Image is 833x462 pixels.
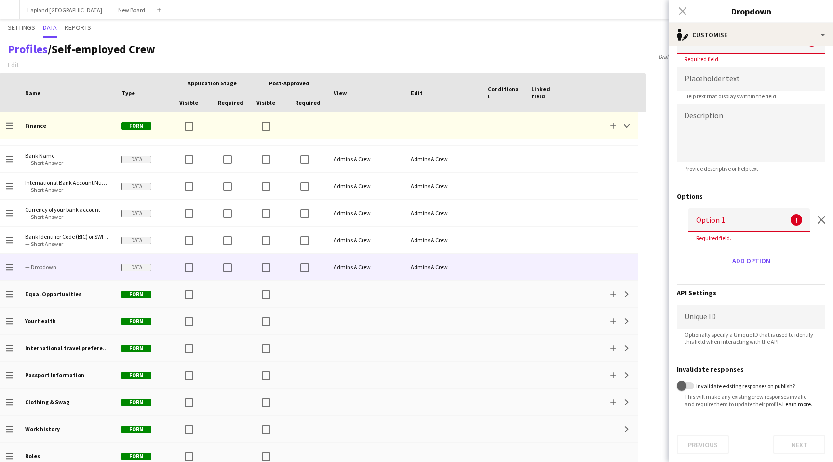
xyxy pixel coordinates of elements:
[25,89,40,96] span: Name
[405,254,482,280] div: Admins & Crew
[411,89,423,96] span: Edit
[677,192,825,201] h3: Options
[728,253,774,269] button: Add option
[405,200,482,226] div: Admins & Crew
[121,122,151,130] span: Form
[8,41,48,56] a: Profiles
[20,0,110,19] button: Lapland [GEOGRAPHIC_DATA]
[179,99,198,106] span: Visible
[25,240,110,247] span: — Short Answer
[688,234,739,242] span: Required field.
[25,371,84,379] b: Passport Information
[677,93,784,100] span: Help text that displays within the field
[669,23,833,46] div: Customise
[121,399,151,406] span: Form
[25,398,69,406] b: Clothing & Swag
[269,80,309,87] span: Post-Approved
[121,264,151,271] span: Data
[121,426,151,433] span: Form
[677,165,766,172] span: Provide descriptive or help text
[52,41,155,56] span: Self-employed Crew
[25,206,110,213] span: Currency of your bank account
[256,99,275,106] span: Visible
[328,200,405,226] div: Admins & Crew
[677,393,825,408] span: This will make any existing crew responses invalid and require them to update their profile. .
[328,227,405,253] div: Admins & Crew
[25,122,46,129] b: Finance
[782,400,811,408] a: Learn more
[121,156,151,163] span: Data
[328,173,405,199] div: Admins & Crew
[295,99,321,106] span: Required
[25,452,40,460] b: Roles
[121,89,135,96] span: Type
[8,42,155,56] h1: /
[677,365,825,374] h3: Invalidate responses
[121,453,151,460] span: Form
[694,382,795,390] label: Invalidate existing responses on publish?
[121,237,151,244] span: Data
[25,263,110,271] span: — Dropdown
[328,254,405,280] div: Admins & Crew
[677,288,825,297] h3: API Settings
[669,5,833,17] h3: Dropdown
[677,55,727,63] span: Required field.
[121,318,151,325] span: Form
[43,24,57,31] span: Data
[188,80,237,87] span: Application stage
[334,89,347,96] span: View
[25,425,60,433] b: Work history
[218,99,243,106] span: Required
[328,146,405,172] div: Admins & Crew
[25,179,110,186] span: International Bank Account Number (IBAN)
[25,233,110,240] span: Bank Identifier Code (BIC) or SWIFT Code
[405,227,482,253] div: Admins & Crew
[121,372,151,379] span: Form
[654,53,732,60] span: Draft saved at [DATE] 2:58pm
[25,290,81,298] b: Equal Opportunities
[121,210,151,217] span: Data
[405,146,482,172] div: Admins & Crew
[25,186,110,193] span: — Short Answer
[121,345,151,352] span: Form
[25,213,110,220] span: — Short Answer
[25,159,110,166] span: — Short Answer
[25,344,115,352] b: International travel preferences
[121,291,151,298] span: Form
[121,183,151,190] span: Data
[8,24,35,31] span: Settings
[25,152,110,159] span: Bank Name
[25,317,56,325] b: Your health
[405,173,482,199] div: Admins & Crew
[531,85,563,100] span: Linked field
[488,85,520,100] span: Conditional
[110,0,153,19] button: New Board
[65,24,91,31] span: Reports
[677,331,825,345] span: Optionally specify a Unique ID that is used to identify this field when interacting with the API.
